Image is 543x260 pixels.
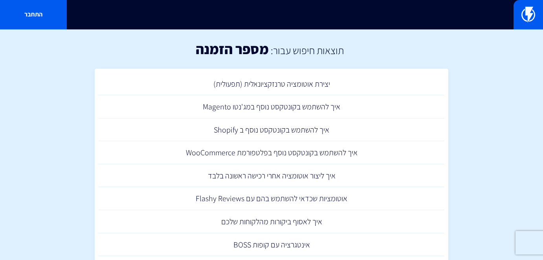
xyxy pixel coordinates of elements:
[196,41,269,57] h1: מספר הזמנה
[99,141,444,164] a: איך להשתמש בקונטקסט נוסף בפלטפורמת WooCommerce
[99,73,444,96] a: יצירת אוטומציה טרנזקציונאלית (תפעולית)
[99,164,444,187] a: איך ליצור אוטומציה אחרי רכישה ראשונה בלבד
[99,210,444,233] a: איך לאסוף ביקורות מהלקוחות שלכם
[99,95,444,118] a: איך להשתמש בקונטקסט נוסף במג'נטו Magento
[99,118,444,142] a: איך להשתמש בקונטקסט נוסף ב Shopify
[269,45,344,56] h2: תוצאות חיפוש עבור:
[99,187,444,210] a: אוטומציות שכדאי להשתמש בהם עם Flashy Reviews
[99,233,444,256] a: אינטגרציה עם קופות BOSS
